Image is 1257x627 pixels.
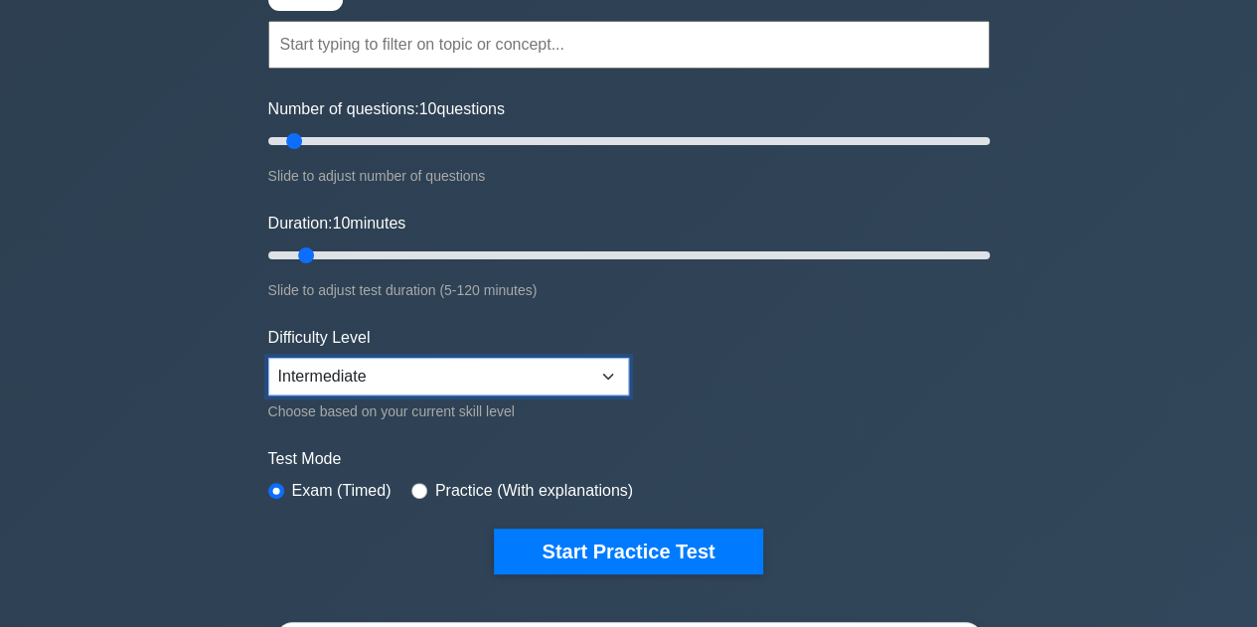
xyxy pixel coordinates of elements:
button: Start Practice Test [494,529,762,574]
span: 10 [419,100,437,117]
label: Difficulty Level [268,326,371,350]
div: Slide to adjust test duration (5-120 minutes) [268,278,990,302]
label: Exam (Timed) [292,479,392,503]
label: Test Mode [268,447,990,471]
label: Practice (With explanations) [435,479,633,503]
label: Number of questions: questions [268,97,505,121]
div: Choose based on your current skill level [268,399,629,423]
span: 10 [332,215,350,232]
input: Start typing to filter on topic or concept... [268,21,990,69]
label: Duration: minutes [268,212,406,235]
div: Slide to adjust number of questions [268,164,990,188]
